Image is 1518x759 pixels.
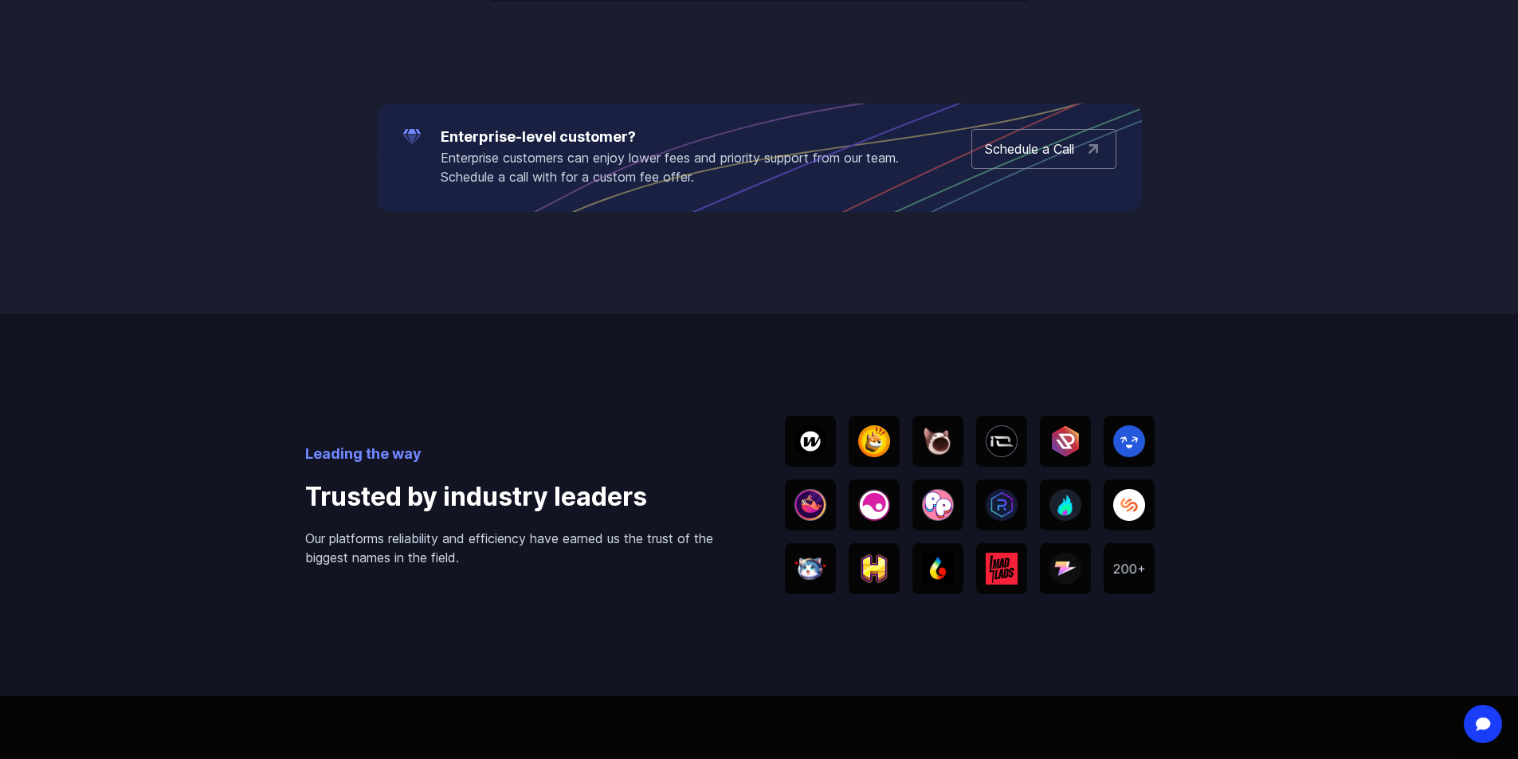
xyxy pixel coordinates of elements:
[794,557,826,581] img: WEN
[1113,489,1145,521] img: Solend
[305,443,734,465] p: Leading the way
[794,489,826,521] img: Whales market
[1049,553,1081,585] img: Zeus
[794,425,826,457] img: Wornhole
[922,425,954,457] img: Popcat
[305,478,734,516] h4: Trusted by industry leaders
[1113,564,1145,574] img: 200+
[922,489,954,521] img: Pool Party
[858,425,890,457] img: BONK
[1113,425,1145,457] img: SEND
[986,489,1018,521] img: Radyum
[858,489,890,521] img: Elixir Games
[1464,705,1502,743] div: Open Intercom Messenger
[985,139,1074,158] p: Schedule a Call
[1084,139,1103,158] img: arrow
[1049,489,1081,521] img: SolBlaze
[922,553,954,585] img: Turbos
[971,129,1116,169] a: Schedule a Call
[1049,425,1081,457] img: UpRock
[305,529,734,567] p: Our platforms reliability and efficiency have earned us the trust of the biggest names in the field.
[986,425,1018,457] img: IOnet
[858,554,890,583] img: Honeyland
[986,553,1018,585] img: MadLads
